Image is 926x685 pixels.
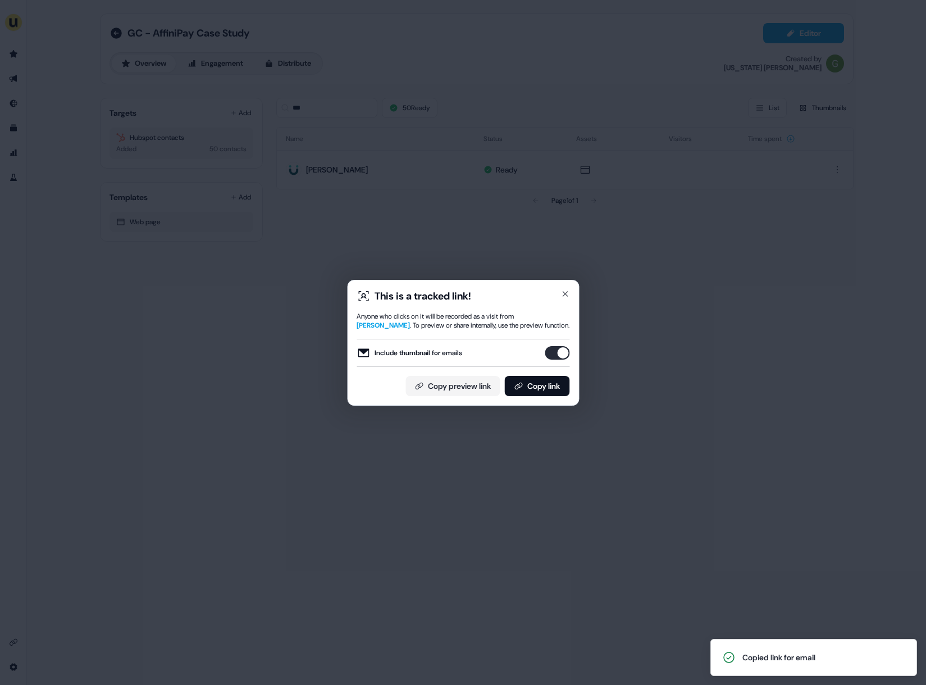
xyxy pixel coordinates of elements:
label: Include thumbnail for emails [357,346,462,360]
span: [PERSON_NAME] [357,321,410,330]
div: Copied link for email [742,652,815,663]
div: Anyone who clicks on it will be recorded as a visit from . To preview or share internally, use th... [357,312,569,330]
div: This is a tracked link! [375,289,471,303]
button: Copy preview link [405,376,500,396]
button: Copy link [504,376,569,396]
